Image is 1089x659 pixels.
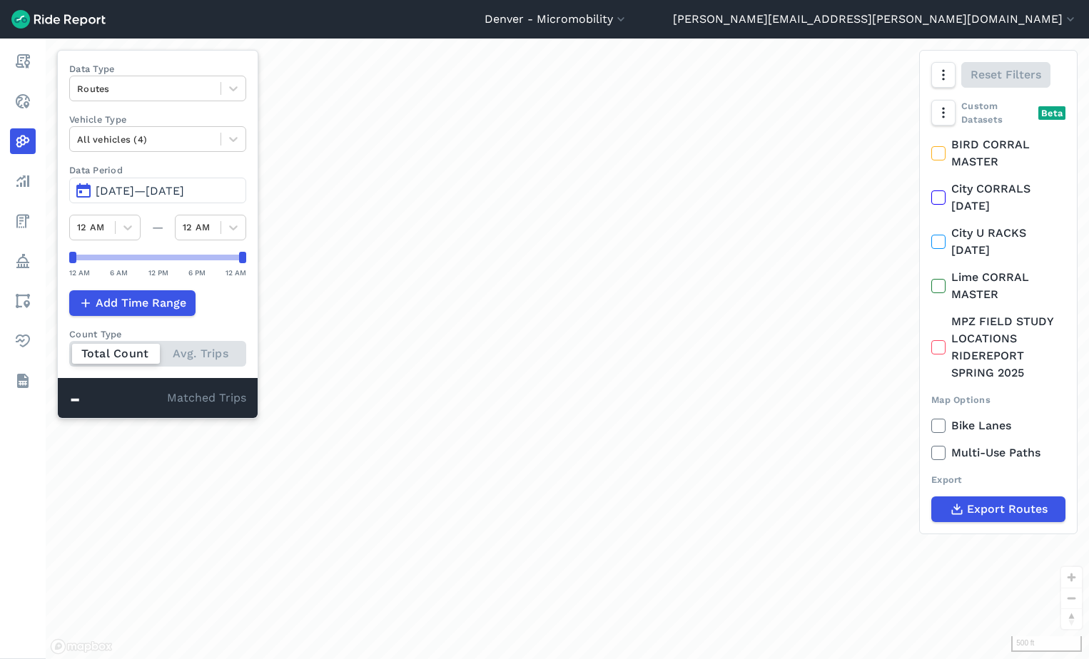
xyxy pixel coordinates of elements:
[69,62,246,76] label: Data Type
[10,248,36,274] a: Policy
[10,368,36,394] a: Datasets
[10,208,36,234] a: Fees
[961,62,1050,88] button: Reset Filters
[971,66,1041,83] span: Reset Filters
[58,378,258,418] div: Matched Trips
[931,496,1065,522] button: Export Routes
[69,163,246,177] label: Data Period
[485,11,628,28] button: Denver - Micromobility
[69,178,246,203] button: [DATE]—[DATE]
[931,313,1065,382] label: MPZ FIELD STUDY LOCATIONS RIDEREPORT SPRING 2025
[148,266,168,279] div: 12 PM
[931,99,1065,126] div: Custom Datasets
[69,113,246,126] label: Vehicle Type
[931,180,1065,215] label: City CORRALS [DATE]
[11,10,106,29] img: Ride Report
[69,327,246,341] div: Count Type
[188,266,206,279] div: 6 PM
[931,136,1065,170] label: BIRD CORRAL MASTER
[10,48,36,74] a: Report
[226,266,246,279] div: 12 AM
[931,417,1065,434] label: Bike Lanes
[10,328,36,354] a: Health
[931,444,1065,461] label: Multi-Use Paths
[931,473,1065,486] div: Export
[141,219,175,236] div: —
[673,11,1078,28] button: [PERSON_NAME][EMAIL_ADDRESS][PERSON_NAME][DOMAIN_NAME]
[110,266,128,279] div: 6 AM
[69,266,90,279] div: 12 AM
[10,88,36,114] a: Realtime
[931,393,1065,407] div: Map Options
[69,290,196,316] button: Add Time Range
[96,295,186,312] span: Add Time Range
[69,389,167,408] div: -
[10,288,36,314] a: Areas
[1038,106,1065,120] div: Beta
[931,225,1065,259] label: City U RACKS [DATE]
[96,184,184,198] span: [DATE]—[DATE]
[931,269,1065,303] label: Lime CORRAL MASTER
[46,39,1089,659] div: loading
[10,128,36,154] a: Heatmaps
[967,501,1048,518] span: Export Routes
[10,168,36,194] a: Analyze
